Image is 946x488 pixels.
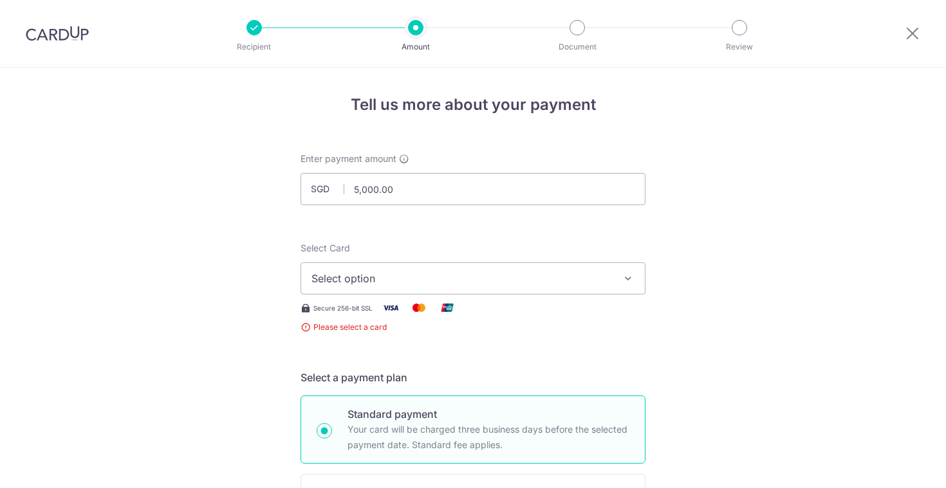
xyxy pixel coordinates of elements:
[26,26,89,41] img: CardUp
[378,300,403,316] img: Visa
[530,41,625,53] p: Document
[301,370,645,385] h5: Select a payment plan
[348,422,629,453] p: Your card will be charged three business days before the selected payment date. Standard fee appl...
[207,41,302,53] p: Recipient
[301,152,396,165] span: Enter payment amount
[406,300,432,316] img: Mastercard
[368,41,463,53] p: Amount
[301,93,645,116] h4: Tell us more about your payment
[311,183,344,195] span: SGD
[434,300,460,316] img: Union Pay
[301,173,645,205] input: 0.00
[301,321,645,334] span: Please select a card
[301,242,350,253] span: translation missing: en.payables.payment_networks.credit_card.summary.labels.select_card
[311,271,611,286] span: Select option
[692,41,787,53] p: Review
[301,262,645,294] button: Select option
[348,406,629,422] p: Standard payment
[313,303,373,313] span: Secure 256-bit SSL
